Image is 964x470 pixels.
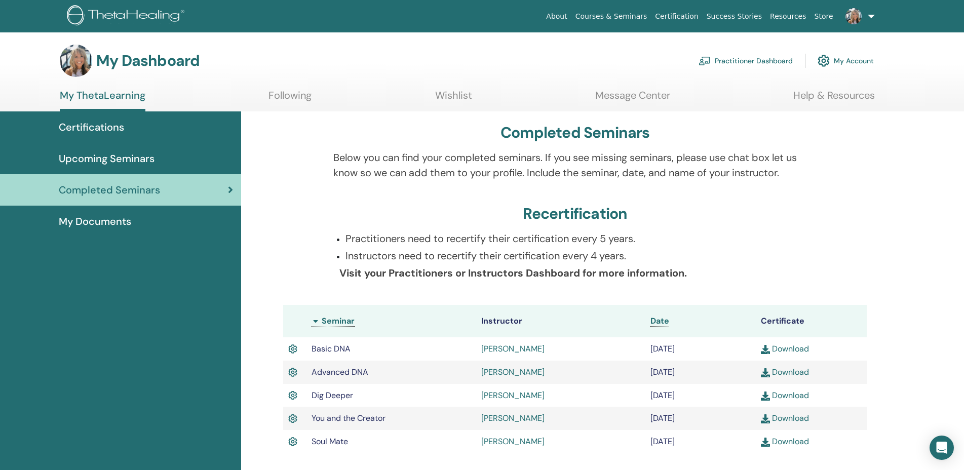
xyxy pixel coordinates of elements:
[651,7,702,26] a: Certification
[59,182,160,198] span: Completed Seminars
[481,367,545,377] a: [PERSON_NAME]
[312,436,348,447] span: Soul Mate
[476,305,645,337] th: Instructor
[312,413,385,423] span: You and the Creator
[345,231,817,246] p: Practitioners need to recertify their certification every 5 years.
[312,343,351,354] span: Basic DNA
[761,436,809,447] a: Download
[811,7,837,26] a: Store
[645,337,756,361] td: [DATE]
[481,343,545,354] a: [PERSON_NAME]
[288,389,297,402] img: Active Certificate
[595,89,670,109] a: Message Center
[650,316,669,326] span: Date
[481,413,545,423] a: [PERSON_NAME]
[345,248,817,263] p: Instructors need to recertify their certification every 4 years.
[703,7,766,26] a: Success Stories
[59,151,155,166] span: Upcoming Seminars
[60,89,145,111] a: My ThetaLearning
[268,89,312,109] a: Following
[500,124,650,142] h3: Completed Seminars
[761,368,770,377] img: download.svg
[59,120,124,135] span: Certifications
[761,413,809,423] a: Download
[845,8,862,24] img: default.jpg
[288,435,297,448] img: Active Certificate
[645,384,756,407] td: [DATE]
[761,391,770,401] img: download.svg
[60,45,92,77] img: default.jpg
[288,412,297,425] img: Active Certificate
[761,390,809,401] a: Download
[818,52,830,69] img: cog.svg
[542,7,571,26] a: About
[699,50,793,72] a: Practitioner Dashboard
[645,430,756,453] td: [DATE]
[523,205,627,223] h3: Recertification
[288,366,297,379] img: Active Certificate
[699,56,711,65] img: chalkboard-teacher.svg
[761,367,809,377] a: Download
[312,367,368,377] span: Advanced DNA
[761,345,770,354] img: download.svg
[645,407,756,430] td: [DATE]
[645,361,756,384] td: [DATE]
[818,50,874,72] a: My Account
[571,7,651,26] a: Courses & Seminars
[761,414,770,423] img: download.svg
[67,5,188,28] img: logo.png
[481,390,545,401] a: [PERSON_NAME]
[96,52,200,70] h3: My Dashboard
[59,214,131,229] span: My Documents
[312,390,353,401] span: Dig Deeper
[761,438,770,447] img: download.svg
[793,89,875,109] a: Help & Resources
[333,150,817,180] p: Below you can find your completed seminars. If you see missing seminars, please use chat box let ...
[481,436,545,447] a: [PERSON_NAME]
[288,342,297,356] img: Active Certificate
[930,436,954,460] div: Open Intercom Messenger
[339,266,687,280] b: Visit your Practitioners or Instructors Dashboard for more information.
[756,305,867,337] th: Certificate
[761,343,809,354] a: Download
[435,89,472,109] a: Wishlist
[766,7,811,26] a: Resources
[650,316,669,327] a: Date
